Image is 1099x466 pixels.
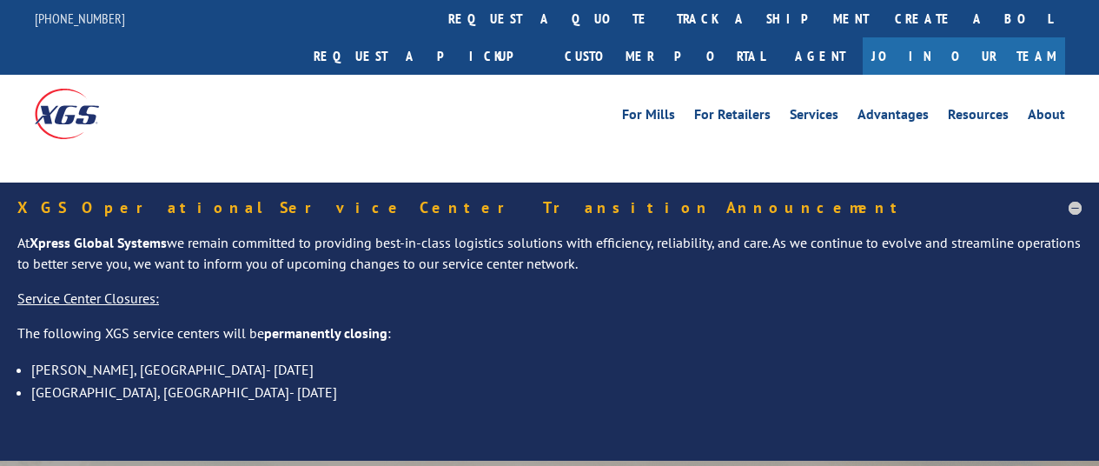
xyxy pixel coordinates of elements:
a: Agent [778,37,863,75]
a: For Mills [622,108,675,127]
a: Resources [948,108,1009,127]
li: [PERSON_NAME], [GEOGRAPHIC_DATA]- [DATE] [31,358,1082,381]
a: [PHONE_NUMBER] [35,10,125,27]
strong: permanently closing [264,324,387,342]
a: Join Our Team [863,37,1065,75]
a: For Retailers [694,108,771,127]
strong: Xpress Global Systems [30,234,167,251]
h5: XGS Operational Service Center Transition Announcement [17,200,1082,216]
p: At we remain committed to providing best-in-class logistics solutions with efficiency, reliabilit... [17,233,1082,289]
li: [GEOGRAPHIC_DATA], [GEOGRAPHIC_DATA]- [DATE] [31,381,1082,403]
p: The following XGS service centers will be : [17,323,1082,358]
a: About [1028,108,1065,127]
a: Advantages [857,108,929,127]
a: Customer Portal [552,37,778,75]
u: Service Center Closures: [17,290,159,307]
a: Services [790,108,838,127]
a: Request a pickup [301,37,552,75]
